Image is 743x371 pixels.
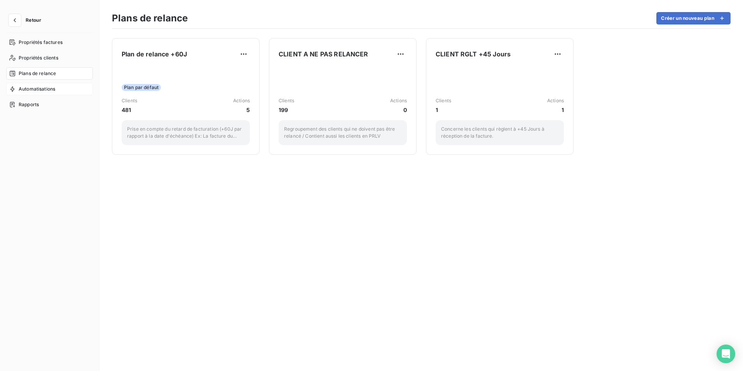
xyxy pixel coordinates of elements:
span: 5 [233,106,250,114]
a: Propriétés clients [6,52,93,64]
a: Propriétés factures [6,36,93,49]
span: Actions [233,97,250,104]
p: Prise en compte du retard de facturation (+60J par rapport à la date d'échéance) Ex: La facture d... [127,126,244,140]
span: Plan de relance +60J [122,49,187,59]
span: Plans de relance [19,70,56,77]
span: 0 [390,106,407,114]
span: Rapports [19,101,39,108]
span: CLIENT RGLT +45 Jours [436,49,511,59]
div: Open Intercom Messenger [717,345,735,363]
span: Plan par défaut [122,84,161,91]
span: CLIENT A NE PAS RELANCER [279,49,368,59]
a: Automatisations [6,83,93,95]
span: Clients [279,97,294,104]
span: Actions [547,97,564,104]
button: Créer un nouveau plan [656,12,731,24]
h3: Plans de relance [112,11,188,25]
span: Actions [390,97,407,104]
span: 1 [436,106,451,114]
a: Plans de relance [6,67,93,80]
p: Regroupement des clients qui ne doivent pas être relancé / Contient aussi les clients en PRLV [284,126,401,140]
span: Clients [122,97,137,104]
span: Clients [436,97,451,104]
span: 481 [122,106,137,114]
p: Concerne les clients qui règlent à +45 Jours à réception de la facture. [441,126,558,140]
button: Retour [6,14,47,26]
span: Propriétés factures [19,39,63,46]
span: 1 [547,106,564,114]
span: 199 [279,106,294,114]
span: Retour [26,18,41,23]
span: Propriétés clients [19,54,58,61]
a: Rapports [6,98,93,111]
span: Automatisations [19,86,55,93]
